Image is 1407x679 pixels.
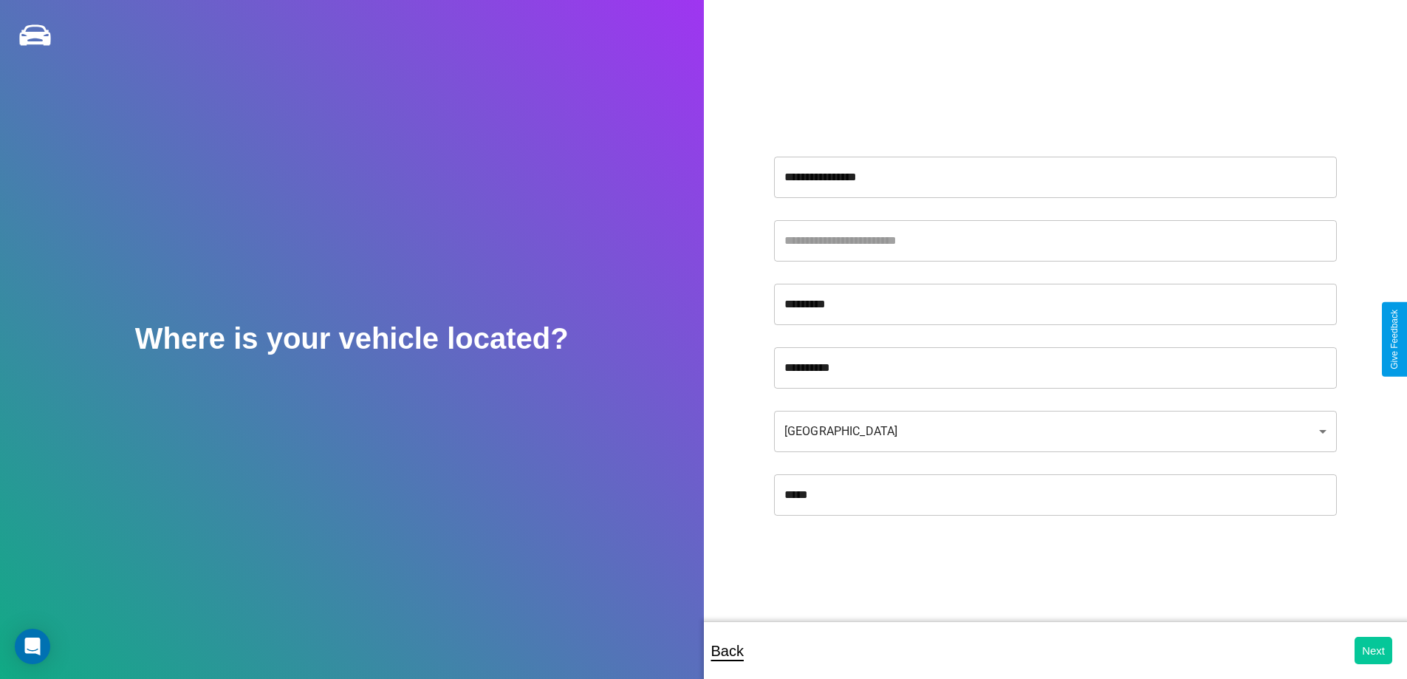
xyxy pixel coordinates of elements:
[15,629,50,664] div: Open Intercom Messenger
[135,322,569,355] h2: Where is your vehicle located?
[1389,310,1400,369] div: Give Feedback
[1355,637,1392,664] button: Next
[711,638,744,664] p: Back
[774,411,1337,452] div: [GEOGRAPHIC_DATA]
